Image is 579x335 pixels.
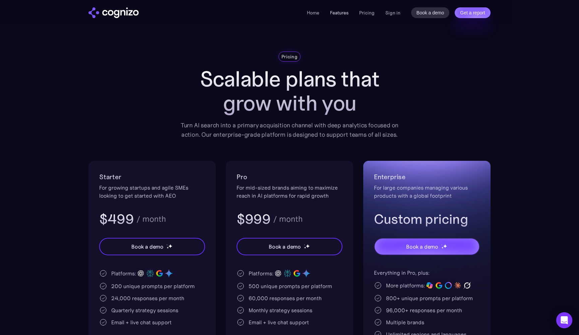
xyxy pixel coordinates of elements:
a: home [88,7,139,18]
a: Get a report [455,7,491,18]
div: Book a demo [406,243,438,251]
div: 96,000+ responses per month [386,306,462,314]
div: 200 unique prompts per platform [111,282,195,290]
a: Book a demostarstarstar [99,238,205,255]
img: star [304,247,306,249]
div: Quarterly strategy sessions [111,306,178,314]
div: More platforms: [386,281,425,289]
img: star [443,244,447,248]
h2: Starter [99,172,205,182]
img: star [304,244,305,245]
a: Book a demo [411,7,450,18]
div: 800+ unique prompts per platform [386,294,473,302]
h3: $499 [99,210,134,228]
a: Features [330,10,348,16]
div: Book a demo [131,243,164,251]
div: Turn AI search into a primary acquisition channel with deep analytics focused on action. Our ente... [176,121,403,139]
img: cognizo logo [88,7,139,18]
a: Home [307,10,319,16]
h3: $999 [237,210,270,228]
div: 24,000 responses per month [111,294,184,302]
div: Platforms: [249,269,273,277]
div: For growing startups and agile SMEs looking to get started with AEO [99,184,205,200]
img: star [306,244,310,248]
div: Monthly strategy sessions [249,306,312,314]
img: star [168,244,173,248]
div: For mid-sized brands aiming to maximize reach in AI platforms for rapid growth [237,184,342,200]
div: Everything in Pro, plus: [374,269,480,277]
a: Sign in [385,9,400,17]
div: / month [273,215,303,223]
img: star [167,244,168,245]
h2: Pro [237,172,342,182]
div: Email + live chat support [111,318,172,326]
img: star [441,244,442,245]
div: / month [136,215,166,223]
img: star [441,247,444,249]
div: Pricing [281,53,298,60]
h3: Custom pricing [374,210,480,228]
div: Book a demo [269,243,301,251]
div: Platforms: [111,269,136,277]
div: Email + live chat support [249,318,309,326]
h1: Scalable plans that grow with you [176,67,403,115]
img: star [167,247,169,249]
div: For large companies managing various products with a global footprint [374,184,480,200]
div: 60,000 responses per month [249,294,322,302]
h2: Enterprise [374,172,480,182]
a: Book a demostarstarstar [374,238,480,255]
a: Pricing [359,10,375,16]
div: 500 unique prompts per platform [249,282,332,290]
a: Book a demostarstarstar [237,238,342,255]
div: Multiple brands [386,318,424,326]
div: Open Intercom Messenger [556,312,572,328]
